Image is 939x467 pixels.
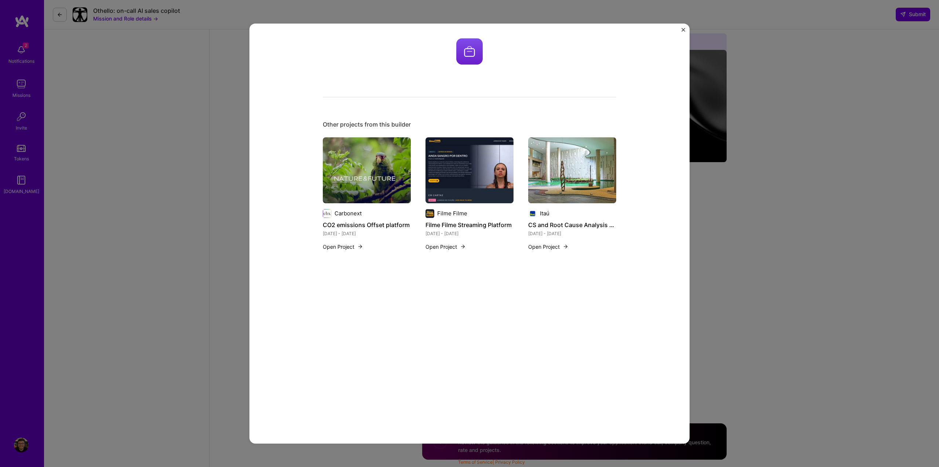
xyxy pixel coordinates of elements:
[528,209,537,218] img: Company logo
[425,243,466,251] button: Open Project
[323,121,616,128] div: Other projects from this builder
[425,230,514,237] div: [DATE] - [DATE]
[357,244,363,249] img: arrow-right
[528,137,616,203] img: CS and Root Cause Analysis System
[323,230,411,237] div: [DATE] - [DATE]
[456,38,483,65] img: Company logo
[425,220,514,230] h4: Filme Filme Streaming Platform
[323,243,363,251] button: Open Project
[682,28,685,36] button: Close
[323,209,332,218] img: Company logo
[425,137,514,203] img: Filme Filme Streaming Platform
[460,244,466,249] img: arrow-right
[425,209,434,218] img: Company logo
[335,209,362,217] div: Carbonext
[323,137,411,203] img: CO2 emissions Offset platform
[528,220,616,230] h4: CS and Root Cause Analysis System
[437,209,467,217] div: Filme Filme
[528,243,569,251] button: Open Project
[563,244,569,249] img: arrow-right
[323,220,411,230] h4: CO2 emissions Offset platform
[528,230,616,237] div: [DATE] - [DATE]
[540,209,549,217] div: Itaú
